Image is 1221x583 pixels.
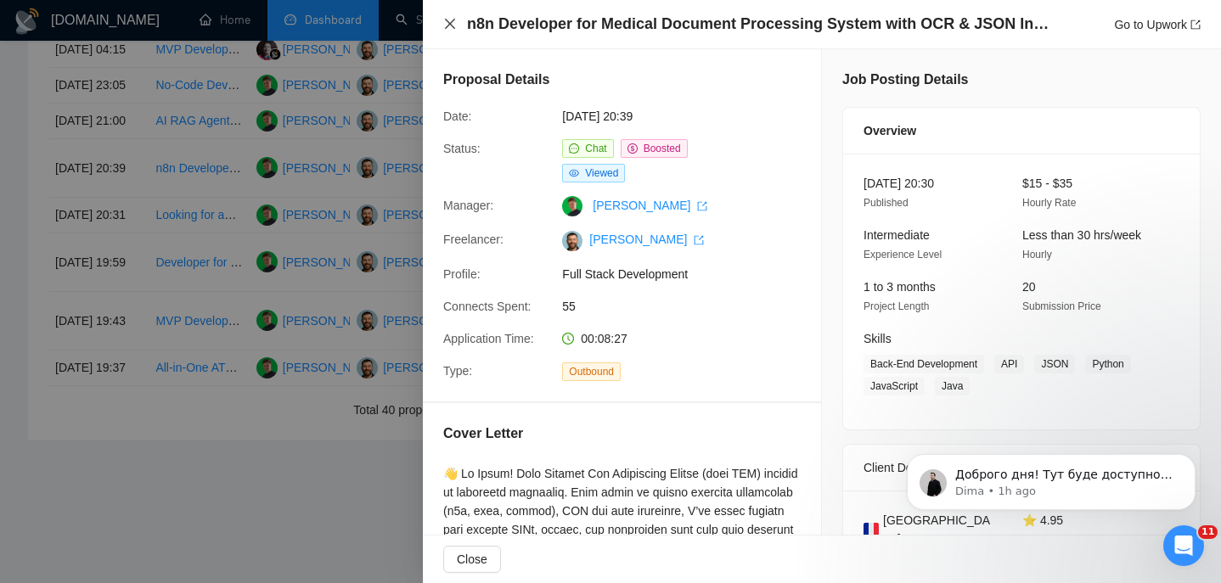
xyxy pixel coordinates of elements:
span: Application Time: [443,332,534,345]
span: JSON [1034,355,1075,373]
span: 11 [1198,525,1218,539]
h5: Cover Letter [443,423,523,444]
span: close [443,17,457,31]
h5: Proposal Details [443,70,549,90]
span: Viewed [585,167,618,179]
span: Freelancer: [443,233,504,246]
span: 00:08:27 [581,332,627,345]
span: Back-End Development [864,355,984,373]
span: export [1190,20,1201,30]
img: 🇫🇷 [864,520,879,539]
span: Hourly [1022,249,1052,261]
span: Profile: [443,267,481,281]
span: 1 to 3 months [864,280,936,294]
span: JavaScript [864,377,925,395]
span: 20 [1022,280,1036,294]
span: Java [935,377,970,395]
span: Chat [585,143,606,154]
span: 55 [562,297,817,316]
span: $15 - $35 [1022,177,1072,190]
span: [DATE] 20:30 [864,177,934,190]
span: Outbound [562,362,621,381]
span: Experience Level [864,249,942,261]
button: Close [443,546,501,573]
span: export [697,201,707,211]
span: Project Length [864,300,929,312]
span: Less than 30 hrs/week [1022,228,1141,242]
span: eye [569,168,579,178]
span: Boosted [644,143,681,154]
span: Published [864,197,909,209]
span: [DATE] 20:39 [562,107,817,126]
a: Go to Upworkexport [1114,18,1201,31]
iframe: Intercom live chat [1163,525,1204,566]
span: Full Stack Development [562,265,817,283]
span: Manager: [443,199,493,212]
span: Skills [864,332,892,345]
span: Type: [443,364,472,378]
span: dollar [627,143,638,154]
img: c1-JWQDXWEy3CnA6sRtFzzU22paoDq5cZnWyBNc3HWqwvuW0qNnjm1CMP-YmbEEtPC [562,231,582,251]
h5: Job Posting Details [842,70,968,90]
button: Close [443,17,457,31]
span: Overview [864,121,916,140]
a: [PERSON_NAME] export [593,199,707,212]
span: message [569,143,579,154]
span: Close [457,550,487,569]
iframe: Intercom notifications message [881,418,1221,537]
span: Status: [443,142,481,155]
span: clock-circle [562,333,574,345]
span: Date: [443,109,471,123]
h4: n8n Developer for Medical Document Processing System with OCR & JSON Integration [467,14,1053,35]
span: Intermediate [864,228,930,242]
span: export [694,235,704,245]
a: [PERSON_NAME] export [589,233,704,246]
span: Python [1085,355,1130,373]
div: Client Details [864,445,1179,491]
span: Connects Spent: [443,300,532,313]
span: Submission Price [1022,300,1101,312]
span: Hourly Rate [1022,197,1076,209]
span: API [994,355,1024,373]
